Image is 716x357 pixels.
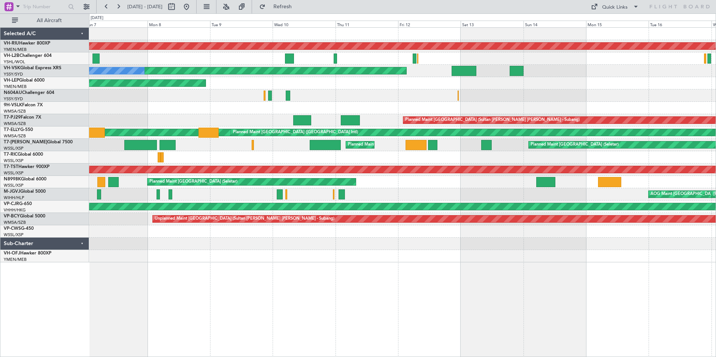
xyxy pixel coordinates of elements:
span: VP-CJR [4,202,19,206]
a: YMEN/MEB [4,257,27,262]
span: VH-LEP [4,78,19,83]
span: VP-BCY [4,214,20,219]
span: Refresh [267,4,298,9]
a: N8998KGlobal 6000 [4,177,46,181]
a: WIHH/HLP [4,195,24,201]
input: Trip Number [23,1,66,12]
a: WSSL/XSP [4,183,24,188]
a: WMSA/SZB [4,109,26,114]
div: Mon 15 [586,21,649,27]
button: All Aircraft [8,15,81,27]
div: Planned Maint Dubai (Al Maktoum Intl) [348,139,422,150]
div: Unplanned Maint [GEOGRAPHIC_DATA] (Sultan [PERSON_NAME] [PERSON_NAME] - Subang) [155,213,334,225]
a: YMEN/MEB [4,47,27,52]
span: VH-RIU [4,41,19,46]
span: VH-VSK [4,66,20,70]
a: YMEN/MEB [4,84,27,89]
a: WMSA/SZB [4,220,26,225]
a: VH-L2BChallenger 604 [4,54,52,58]
span: M-JGVJ [4,189,20,194]
a: T7-RICGlobal 6000 [4,152,43,157]
a: WMSA/SZB [4,121,26,126]
span: [DATE] - [DATE] [127,3,163,10]
div: Sun 7 [85,21,147,27]
a: 9H-VSLKFalcon 7X [4,103,43,107]
div: Thu 11 [336,21,398,27]
a: VP-CWSG-450 [4,226,34,231]
span: N604AU [4,91,22,95]
a: VH-VSKGlobal Express XRS [4,66,61,70]
a: WSSL/XSP [4,146,24,151]
div: Tue 16 [649,21,711,27]
a: VP-CJRG-650 [4,202,32,206]
div: Planned Maint [GEOGRAPHIC_DATA] (Sultan [PERSON_NAME] [PERSON_NAME] - Subang) [405,115,580,126]
button: Quick Links [587,1,643,13]
a: WMSA/SZB [4,133,26,139]
div: Sat 13 [461,21,523,27]
a: VH-RIUHawker 800XP [4,41,50,46]
div: [DATE] [91,15,103,21]
a: YSSY/SYD [4,71,23,77]
a: YSHL/WOL [4,59,25,65]
span: VH-L2B [4,54,19,58]
a: T7-[PERSON_NAME]Global 7500 [4,140,73,144]
div: Fri 12 [398,21,461,27]
a: T7-ELLYG-550 [4,128,33,132]
a: VHHH/HKG [4,207,26,213]
div: Planned Maint [GEOGRAPHIC_DATA] ([GEOGRAPHIC_DATA] Intl) [233,127,358,138]
div: Tue 9 [210,21,273,27]
span: All Aircraft [19,18,79,23]
div: Wed 10 [273,21,335,27]
a: T7-PJ29Falcon 7X [4,115,41,120]
span: VP-CWS [4,226,21,231]
span: 9H-VSLK [4,103,22,107]
a: VH-LEPGlobal 6000 [4,78,45,83]
span: T7-RIC [4,152,18,157]
div: Quick Links [602,4,628,11]
a: VH-OFJHawker 800XP [4,251,51,256]
a: WSSL/XSP [4,232,24,238]
span: T7-[PERSON_NAME] [4,140,47,144]
span: T7-PJ29 [4,115,21,120]
span: N8998K [4,177,21,181]
a: N604AUChallenger 604 [4,91,54,95]
a: T7-TSTHawker 900XP [4,165,49,169]
a: YSSY/SYD [4,96,23,102]
div: Mon 8 [148,21,210,27]
span: T7-ELLY [4,128,20,132]
a: WSSL/XSP [4,158,24,164]
a: M-JGVJGlobal 5000 [4,189,46,194]
div: Planned Maint [GEOGRAPHIC_DATA] (Seletar) [531,139,619,150]
a: WSSL/XSP [4,170,24,176]
a: VP-BCYGlobal 5000 [4,214,45,219]
button: Refresh [256,1,301,13]
span: VH-OFJ [4,251,20,256]
div: Planned Maint [GEOGRAPHIC_DATA] (Seletar) [149,176,237,187]
span: T7-TST [4,165,18,169]
div: Sun 14 [524,21,586,27]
